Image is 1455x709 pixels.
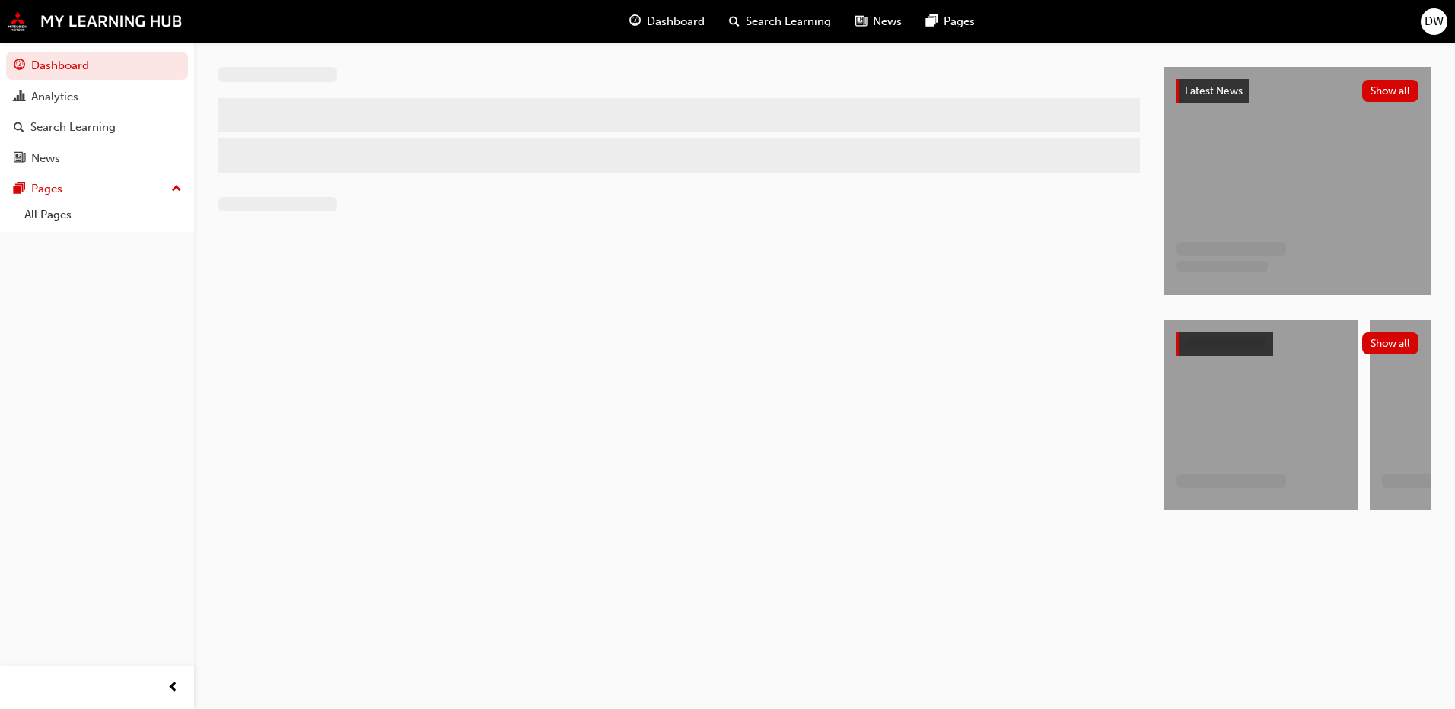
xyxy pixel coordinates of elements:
span: pages-icon [926,12,938,31]
span: Dashboard [647,13,705,30]
span: news-icon [855,12,867,31]
div: Analytics [31,88,78,106]
span: chart-icon [14,91,25,104]
button: DashboardAnalyticsSearch LearningNews [6,49,188,175]
button: Pages [6,175,188,203]
span: Pages [944,13,975,30]
button: DW [1421,8,1447,35]
a: news-iconNews [843,6,914,37]
a: All Pages [18,203,188,227]
img: mmal [8,11,183,31]
a: pages-iconPages [914,6,987,37]
span: guage-icon [14,59,25,73]
a: Analytics [6,83,188,111]
span: DW [1425,13,1444,30]
span: Search Learning [746,13,831,30]
div: News [31,150,60,167]
a: Show all [1176,332,1418,356]
span: search-icon [14,121,24,135]
div: Pages [31,180,62,198]
a: guage-iconDashboard [617,6,717,37]
span: prev-icon [167,679,179,698]
span: Latest News [1185,84,1243,97]
span: pages-icon [14,183,25,196]
span: up-icon [171,180,182,199]
a: News [6,145,188,173]
span: guage-icon [629,12,641,31]
a: Latest NewsShow all [1176,79,1418,103]
button: Show all [1362,332,1419,354]
a: Search Learning [6,113,188,141]
span: News [873,13,902,30]
span: news-icon [14,152,25,166]
span: search-icon [729,12,740,31]
div: Search Learning [30,119,116,136]
a: Dashboard [6,52,188,80]
a: search-iconSearch Learning [717,6,843,37]
button: Show all [1362,80,1419,102]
